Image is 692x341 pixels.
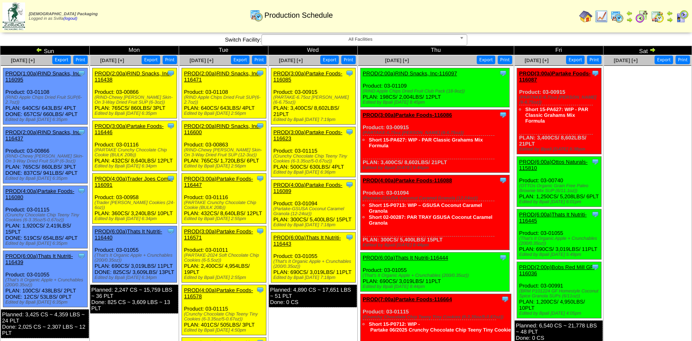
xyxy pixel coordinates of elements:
button: Export [477,56,495,64]
img: arrowleft.gif [626,10,633,16]
button: Print [252,56,266,64]
button: Print [163,56,177,64]
span: [DATE] [+] [279,58,303,63]
div: Edited by Bpali [DATE] 2:56pm [184,111,266,116]
a: PROD(1:00a)RIND Snacks, Inc-116095 [5,70,82,83]
a: PROD(4:00a)Trader Joes Comp-116091 [95,176,173,188]
img: Tooltip [167,122,175,130]
img: Tooltip [499,253,507,262]
img: Tooltip [256,227,264,235]
div: Product: 03-00991 PLAN: 1,200CS / 4,950LBS / 10PLT [517,262,601,318]
div: (PARTAKE Crunchy Chocolate Chip Cookie (BULK 20lb)) [95,148,177,158]
a: PROD(7:00a)Partake Foods-116664 [363,296,452,302]
div: Edited by Bpali [DATE] 6:01pm [519,199,601,204]
div: (PARTAKE-6.75oz [PERSON_NAME] (6-6.75oz)) [273,95,356,105]
a: PROD(4:00a)Partake Foods-116080 [5,188,75,200]
div: (That's It Organic Apple + Crunchables (200/0.35oz)) [363,273,509,278]
span: [DATE] [+] [189,58,213,63]
button: Export [142,56,160,64]
img: Tooltip [345,128,354,136]
div: (OTTOs Organic Grain Free Paleo Brownie Mix SUP (6/11.1oz)) [519,183,601,193]
td: Sat [603,46,692,55]
a: PROD(2:00a)RIND Snacks, Inc-116471 [184,70,261,83]
a: PROD(3:00a)Partake Foods-116085 [273,70,343,83]
img: Tooltip [167,69,175,77]
a: [DATE] [+] [385,58,409,63]
a: PROD(4:00a)Partake Foods-116578 [184,287,253,299]
a: PROD(2:00p)Bobs Red Mill GF-116036 [519,264,595,276]
a: PROD(2:00a)RIND Snacks, Inc-116600 [184,123,261,135]
div: Edited by Bpali [DATE] 8:44pm [363,243,509,248]
img: arrowleft.gif [36,46,42,53]
a: Short 15-PA627: WIP - PAR Classic Grahams Mix Formula [369,137,483,148]
span: All Facilities [265,35,456,44]
a: PROD(3:00a)Partake Foods-116446 [95,123,164,135]
button: Print [73,56,88,64]
button: Print [498,56,512,64]
span: [DEMOGRAPHIC_DATA] Packaging [29,12,98,16]
img: zoroco-logo-small.webp [2,2,25,30]
span: Logged in as Svilla [29,12,98,21]
div: Product: 03-01055 PLAN: 690CS / 3,019LBS / 11PLT [361,253,510,292]
img: Tooltip [256,122,264,130]
div: Product: 03-01055 PLAN: 690CS / 3,019LBS / 11PLT DONE: 825CS / 3,609LBS / 13PLT [92,226,177,283]
img: Tooltip [345,233,354,241]
a: PROD(6:00a)Thats It Nutriti-116439 [5,253,73,265]
div: (RIND Apple Chips Dried Fruit SUP(6-2.7oz)) [5,95,87,105]
div: (That's It Organic Apple + Crunchables (200/0.35oz)) [5,278,87,288]
a: PROD(3:00a)Partake Foods-116086 [363,112,452,118]
div: (Trader [PERSON_NAME] Cookies (24-6oz)) [95,200,177,210]
button: Export [231,56,249,64]
div: (PARTAKE-6.75oz [PERSON_NAME] (6-6.75oz)) [519,95,601,105]
a: Short 02-00287: PAR TRAY GSUSA Coconut Caramel Granola [369,214,492,226]
div: Product: 03-01109 PLAN: 198CS / 2,004LBS / 12PLT [361,68,510,107]
div: Product: 03-00915 PLAN: 3,400CS / 8,602LBS / 21PLT [517,68,601,154]
div: Product: 03-00740 PLAN: 1,250CS / 5,208LBS / 6PLT [517,157,601,207]
div: (That's It Organic Apple + Crunchables (200/0.35oz)) [95,253,177,263]
img: Tooltip [77,252,86,260]
a: PROD(3:00a)Partake Foods-116571 [184,228,253,241]
div: Edited by Bpali [DATE] 6:35pm [5,300,87,305]
img: Tooltip [167,174,175,183]
button: Print [587,56,601,64]
div: Product: 03-01011 PLAN: 2,400CS / 4,954LBS / 19PLT [182,226,266,283]
img: Tooltip [501,295,509,303]
div: (PARTAKE-2024 Soft Chocolate Chip Cookies (6-5.5oz)) [184,253,266,263]
img: calendarinout.gif [651,10,664,23]
div: Product: 03-01055 PLAN: 690CS / 3,019LBS / 11PLT [271,232,356,283]
span: [DATE] [+] [614,58,638,63]
div: Product: 03-00866 PLAN: 765CS / 860LBS / 3PLT DONE: 837CS / 941LBS / 4PLT [3,127,88,183]
img: Tooltip [499,176,507,184]
div: (RIND Apple Chips Dried Fruit SUP(6-2.7oz)) [184,95,266,105]
img: Tooltip [591,69,599,77]
a: PROD(3:00a)Partake Foods-116623 [273,129,343,142]
div: Edited by Bpali [DATE] 7:18pm [273,275,356,280]
div: (Partake-GSUSA Coconut Caramel Granola (12-24oz)) [363,196,509,201]
div: Edited by Bpali [DATE] 6:35pm [5,241,87,246]
a: Short 15-PA627: WIP - PAR Classic Grahams Mix Formula [525,107,588,124]
img: calendarcustomer.gif [676,10,689,23]
img: arrowleft.gif [666,10,673,16]
div: (BRM P101224 GF Homestyle Coconut Spice Granola SUPs (6/11oz)) [519,289,601,299]
img: Tooltip [499,111,507,119]
div: (PARTAKE-6.75oz [PERSON_NAME] (6-6.75oz)) [363,130,509,135]
a: [DATE] [+] [11,58,35,63]
button: Print [341,56,356,64]
div: (RIND-Chewy [PERSON_NAME] Skin-On 3-Way Dried Fruit SUP (12-3oz)) [184,148,266,158]
a: (logout) [63,16,77,21]
img: Tooltip [499,69,507,77]
div: Edited by Bpali [DATE] 2:56pm [184,164,266,169]
img: Tooltip [345,181,354,189]
a: PROD(2:00a)RIND Snacks, Inc-116437 [5,129,82,142]
div: (Crunchy Chocolate Chip Teeny Tiny Cookies (6-3.35oz/5-0.67oz)) [184,312,266,322]
div: (RIND-Chewy [PERSON_NAME] Skin-On 3-Way Dried Fruit SUP (6-3oz)) [95,95,177,105]
td: Mon [89,46,179,55]
div: (That's It Organic Apple + Crunchables (200/0.35oz)) [519,236,601,246]
a: PROD(6:00a)Thats It Nutriti-116443 [273,234,341,247]
img: arrowright.gif [626,16,633,23]
div: Edited by Bpali [DATE] 6:38pm [519,147,601,152]
a: PROD(3:00a)Partake Foods-116447 [184,176,253,188]
img: Tooltip [77,69,86,77]
a: PROD(2:00a)RIND Snacks, Inc-116438 [95,70,171,83]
